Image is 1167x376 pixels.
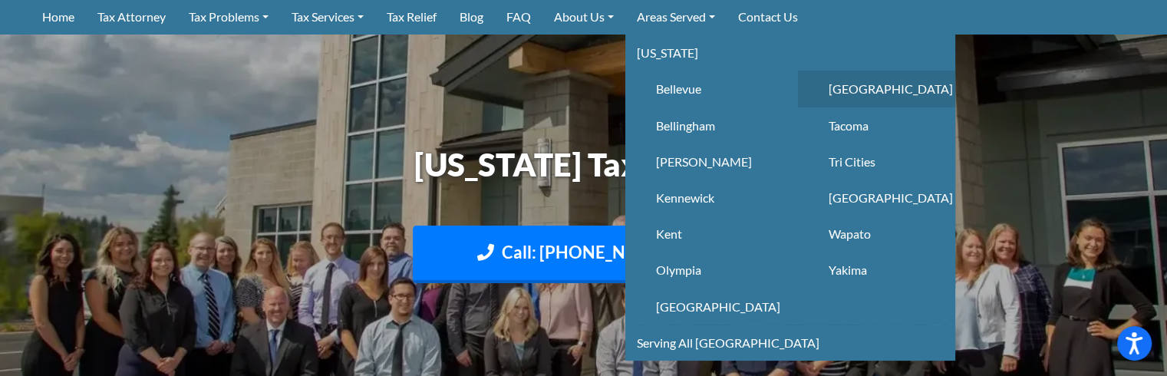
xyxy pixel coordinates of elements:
[625,325,955,361] a: Serving All [GEOGRAPHIC_DATA]
[798,216,955,252] a: Wapato
[625,71,783,107] a: Bellevue
[625,289,783,325] a: [GEOGRAPHIC_DATA]
[625,107,783,143] a: Bellingham
[625,252,783,288] a: Olympia
[798,252,955,288] a: Yakima
[625,180,783,216] a: Kennewick
[413,226,754,283] a: Call: [PHONE_NUMBER]
[625,143,783,180] a: [PERSON_NAME]
[798,143,955,180] a: Tri Cities
[625,35,955,71] a: [US_STATE]
[625,216,783,252] a: Kent
[798,180,955,216] a: [GEOGRAPHIC_DATA]
[158,142,1010,187] h1: [US_STATE] Tax Lawyer
[798,71,955,107] a: [GEOGRAPHIC_DATA]
[798,107,955,143] a: Tacoma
